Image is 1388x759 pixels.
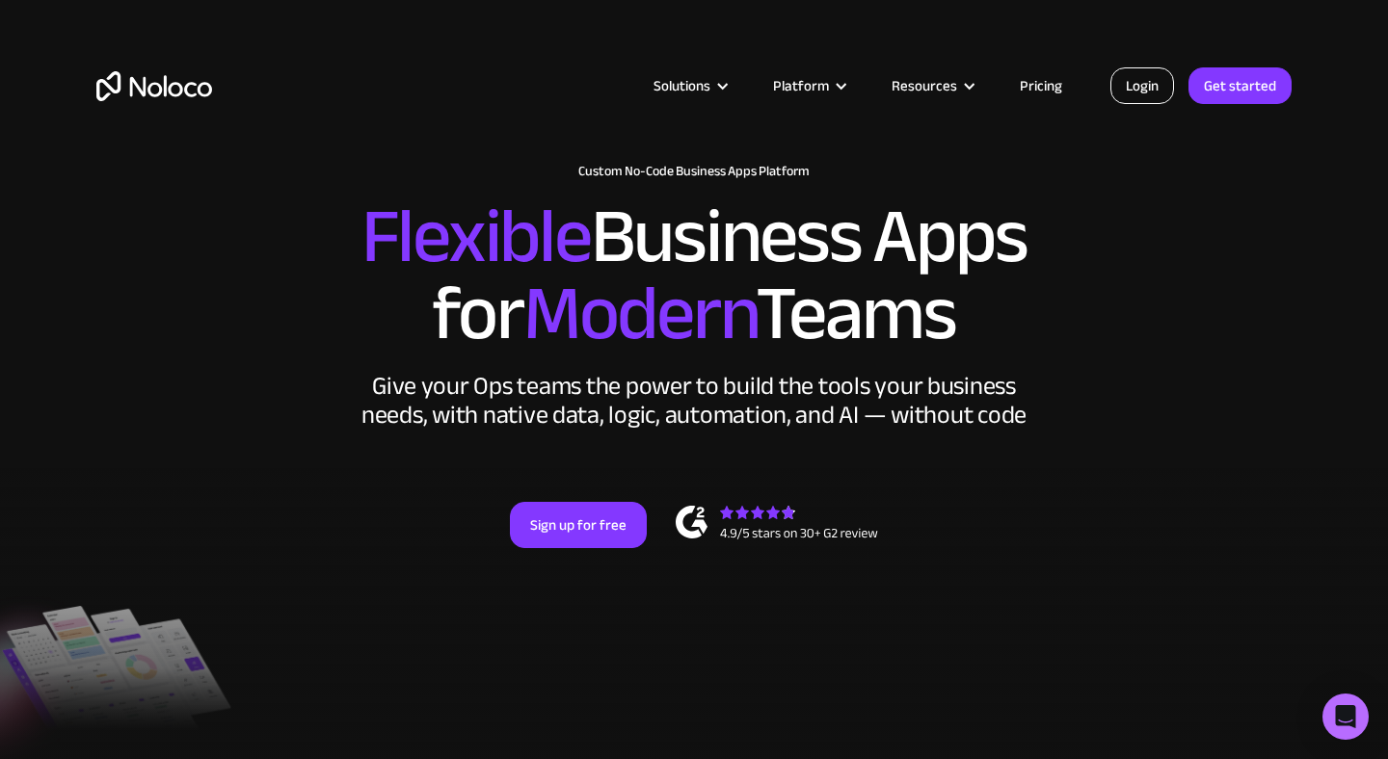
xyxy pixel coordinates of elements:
[1322,694,1369,740] div: Open Intercom Messenger
[510,502,647,548] a: Sign up for free
[1188,67,1292,104] a: Get started
[773,73,829,98] div: Platform
[629,73,749,98] div: Solutions
[996,73,1086,98] a: Pricing
[1110,67,1174,104] a: Login
[654,73,710,98] div: Solutions
[892,73,957,98] div: Resources
[867,73,996,98] div: Resources
[96,71,212,101] a: home
[361,165,591,308] span: Flexible
[749,73,867,98] div: Platform
[96,198,1292,353] h2: Business Apps for Teams
[357,372,1031,430] div: Give your Ops teams the power to build the tools your business needs, with native data, logic, au...
[523,242,756,385] span: Modern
